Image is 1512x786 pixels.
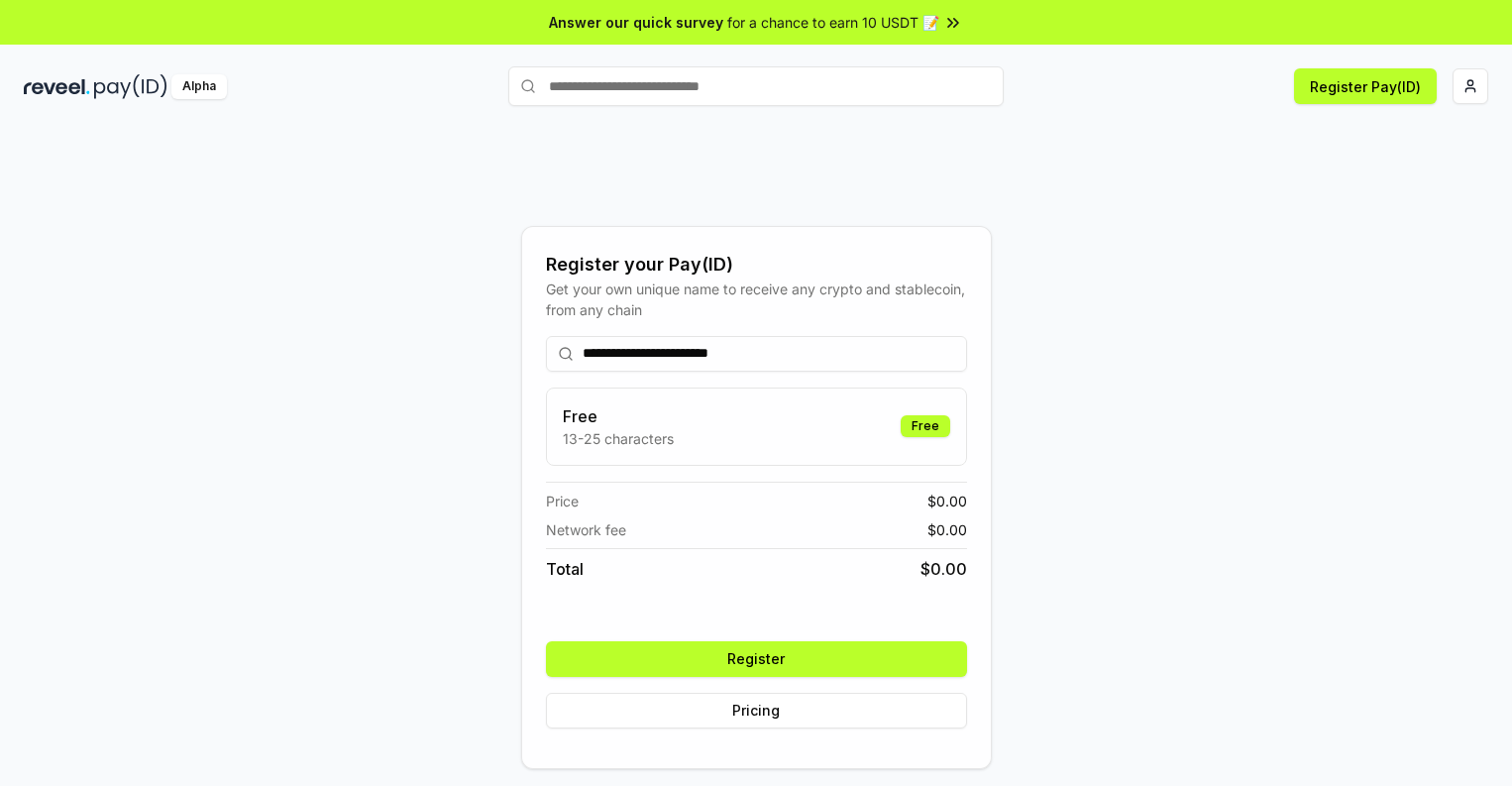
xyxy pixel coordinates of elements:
[927,519,967,540] span: $ 0.00
[927,491,967,511] span: $ 0.00
[549,12,723,33] span: Answer our quick survey
[94,74,167,99] img: pay_id
[546,279,967,320] div: Get your own unique name to receive any crypto and stablecoin, from any chain
[546,641,967,677] button: Register
[920,557,967,581] span: $ 0.00
[546,519,626,540] span: Network fee
[546,693,967,729] button: Pricing
[563,428,674,449] p: 13-25 characters
[24,74,90,99] img: reveel_dark
[1294,68,1437,104] button: Register Pay(ID)
[546,557,584,581] span: Total
[563,404,674,428] h3: Free
[727,12,939,33] span: for a chance to earn 10 USDT 📝
[546,251,967,279] div: Register your Pay(ID)
[171,74,227,99] div: Alpha
[546,491,579,511] span: Price
[901,415,950,437] div: Free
